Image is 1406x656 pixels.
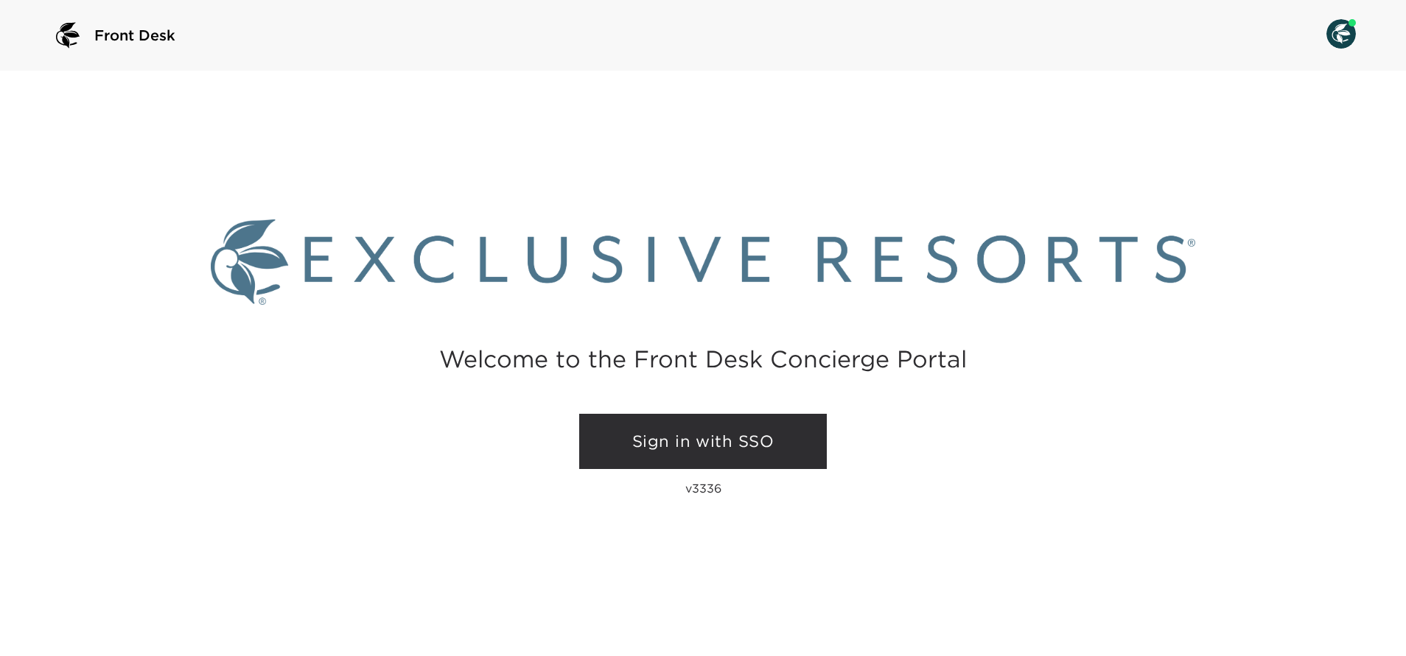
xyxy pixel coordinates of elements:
h2: Welcome to the Front Desk Concierge Portal [439,348,967,370]
img: logo [50,18,85,53]
p: v3336 [685,481,721,495]
img: User [1326,19,1356,49]
img: Exclusive Resorts logo [211,219,1195,305]
a: Sign in with SSO [579,414,827,470]
span: Front Desk [94,25,175,46]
